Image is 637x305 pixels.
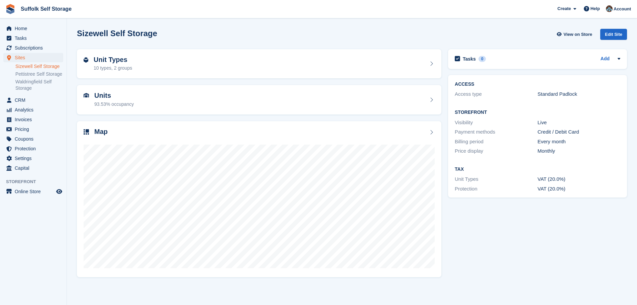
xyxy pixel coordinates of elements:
[15,144,55,153] span: Protection
[77,121,441,278] a: Map
[3,154,63,163] a: menu
[18,3,74,14] a: Suffolk Self Storage
[591,5,600,12] span: Help
[84,57,88,63] img: unit-type-icn-2b2737a686de81e16bb02015468b77c625bbabd49415b5ef34ead5e3b44a266d.svg
[6,178,67,185] span: Storefront
[463,56,476,62] h2: Tasks
[84,93,89,98] img: unit-icn-7be61d7bf1b0ce9d3e12c5938cc71ed9869f7b940bace4675aadf7bd6d80202e.svg
[455,128,537,136] div: Payment methods
[3,24,63,33] a: menu
[3,163,63,173] a: menu
[479,56,486,62] div: 0
[556,29,595,40] a: View on Store
[15,134,55,144] span: Coupons
[455,185,537,193] div: Protection
[557,5,571,12] span: Create
[538,175,620,183] div: VAT (20.0%)
[455,119,537,127] div: Visibility
[84,129,89,135] img: map-icn-33ee37083ee616e46c38cad1a60f524a97daa1e2b2c8c0bc3eb3415660979fc1.svg
[94,56,132,64] h2: Unit Types
[15,95,55,105] span: CRM
[455,175,537,183] div: Unit Types
[94,128,108,136] h2: Map
[601,55,610,63] a: Add
[15,53,55,62] span: Sites
[538,128,620,136] div: Credit / Debit Card
[538,138,620,146] div: Every month
[94,92,134,99] h2: Units
[15,115,55,124] span: Invoices
[600,29,627,40] div: Edit Site
[15,154,55,163] span: Settings
[3,95,63,105] a: menu
[455,110,620,115] h2: Storefront
[455,90,537,98] div: Access type
[3,53,63,62] a: menu
[455,138,537,146] div: Billing period
[15,125,55,134] span: Pricing
[15,79,63,91] a: Waldringfield Self Storage
[3,187,63,196] a: menu
[3,33,63,43] a: menu
[77,29,157,38] h2: Sizewell Self Storage
[3,125,63,134] a: menu
[94,65,132,72] div: 10 types, 2 groups
[3,115,63,124] a: menu
[5,4,15,14] img: stora-icon-8386f47178a22dfd0bd8f6a31ec36ba5ce8667c1dd55bd0f319d3a0aa187defe.svg
[455,147,537,155] div: Price display
[15,187,55,196] span: Online Store
[3,105,63,115] a: menu
[3,43,63,53] a: menu
[15,43,55,53] span: Subscriptions
[563,31,592,38] span: View on Store
[614,6,631,12] span: Account
[538,185,620,193] div: VAT (20.0%)
[455,82,620,87] h2: ACCESS
[600,29,627,43] a: Edit Site
[538,90,620,98] div: Standard Padlock
[3,134,63,144] a: menu
[55,187,63,196] a: Preview store
[15,105,55,115] span: Analytics
[455,167,620,172] h2: Tax
[94,101,134,108] div: 93.53% occupancy
[77,49,441,79] a: Unit Types 10 types, 2 groups
[606,5,613,12] img: Lisa Furneaux
[15,24,55,33] span: Home
[15,63,63,70] a: Sizewell Self Storage
[538,147,620,155] div: Monthly
[15,33,55,43] span: Tasks
[15,163,55,173] span: Capital
[77,85,441,115] a: Units 93.53% occupancy
[3,144,63,153] a: menu
[15,71,63,77] a: Pettistree Self Storage
[538,119,620,127] div: Live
